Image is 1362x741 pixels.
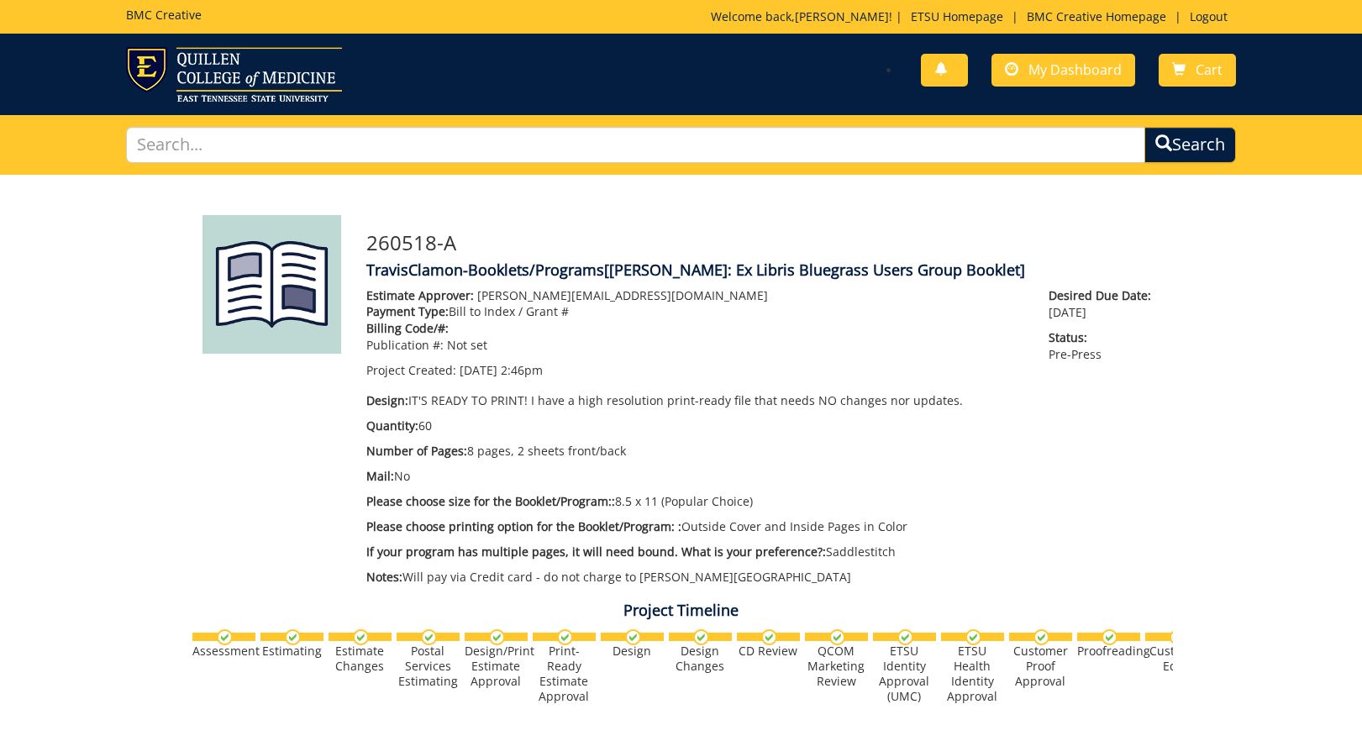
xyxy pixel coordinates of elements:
img: checkmark [897,629,913,645]
div: ETSU Health Identity Approval [941,644,1004,704]
span: Not set [447,337,487,353]
span: Estimate Approver: [366,287,474,303]
span: Payment Type: [366,303,449,319]
span: Notes: [366,569,402,585]
div: Assessment [192,644,255,659]
p: [PERSON_NAME][EMAIL_ADDRESS][DOMAIN_NAME] [366,287,1024,304]
span: Please choose printing option for the Booklet/Program: : [366,518,681,534]
img: checkmark [965,629,981,645]
span: Cart [1196,60,1223,79]
img: checkmark [421,629,437,645]
div: CD Review [737,644,800,659]
h3: 260518-A [366,232,1160,254]
p: Bill to Index / Grant # [366,303,1024,320]
div: Estimate Changes [329,644,392,674]
div: Proofreading [1077,644,1140,659]
img: checkmark [1033,629,1049,645]
div: Design/Print Estimate Approval [465,644,528,689]
p: IT'S READY TO PRINT! I have a high resolution print-ready file that needs NO changes nor updates. [366,392,1024,409]
h4: TravisClamon-Booklets/Programs [366,262,1160,279]
img: checkmark [1170,629,1186,645]
img: Product featured image [202,215,341,354]
p: Welcome back, ! | | | [711,8,1236,25]
input: Search... [126,127,1145,163]
button: Search [1144,127,1236,163]
img: ETSU logo [126,47,342,102]
a: Logout [1181,8,1236,24]
h5: BMC Creative [126,8,202,21]
img: checkmark [829,629,845,645]
p: No [366,468,1024,485]
img: checkmark [489,629,505,645]
img: checkmark [761,629,777,645]
div: Print-Ready Estimate Approval [533,644,596,704]
p: Saddlestitch [366,544,1024,560]
img: checkmark [285,629,301,645]
div: Design Changes [669,644,732,674]
p: 8 pages, 2 sheets front/back [366,443,1024,460]
span: Desired Due Date: [1049,287,1160,304]
div: Customer Edits [1145,644,1208,674]
a: Cart [1159,54,1236,87]
img: checkmark [625,629,641,645]
div: Estimating [260,644,323,659]
div: Postal Services Estimating [397,644,460,689]
p: 60 [366,418,1024,434]
p: Outside Cover and Inside Pages in Color [366,518,1024,535]
p: Will pay via Credit card - do not charge to [PERSON_NAME][GEOGRAPHIC_DATA] [366,569,1024,586]
span: Number of Pages: [366,443,467,459]
span: Publication #: [366,337,444,353]
img: checkmark [1102,629,1117,645]
div: QCOM Marketing Review [805,644,868,689]
span: Design: [366,392,408,408]
img: checkmark [353,629,369,645]
span: [[PERSON_NAME]: Ex Libris Bluegrass Users Group Booklet] [604,260,1025,280]
img: checkmark [217,629,233,645]
img: checkmark [557,629,573,645]
span: My Dashboard [1028,60,1122,79]
a: BMC Creative Homepage [1018,8,1175,24]
a: [PERSON_NAME] [795,8,889,24]
img: checkmark [693,629,709,645]
span: Billing Code/#: [366,320,449,336]
p: 8.5 x 11 (Popular Choice) [366,493,1024,510]
div: Design [601,644,664,659]
span: Project Created: [366,362,456,378]
div: Customer Proof Approval [1009,644,1072,689]
span: Mail: [366,468,394,484]
a: My Dashboard [991,54,1135,87]
span: If your program has multiple pages, it will need bound. What is your preference?: [366,544,826,560]
span: Quantity: [366,418,418,434]
div: ETSU Identity Approval (UMC) [873,644,936,704]
h4: Project Timeline [190,602,1173,619]
p: Pre-Press [1049,329,1160,363]
span: [DATE] 2:46pm [460,362,543,378]
p: [DATE] [1049,287,1160,321]
a: ETSU Homepage [902,8,1012,24]
span: Please choose size for the Booklet/Program:: [366,493,615,509]
span: Status: [1049,329,1160,346]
